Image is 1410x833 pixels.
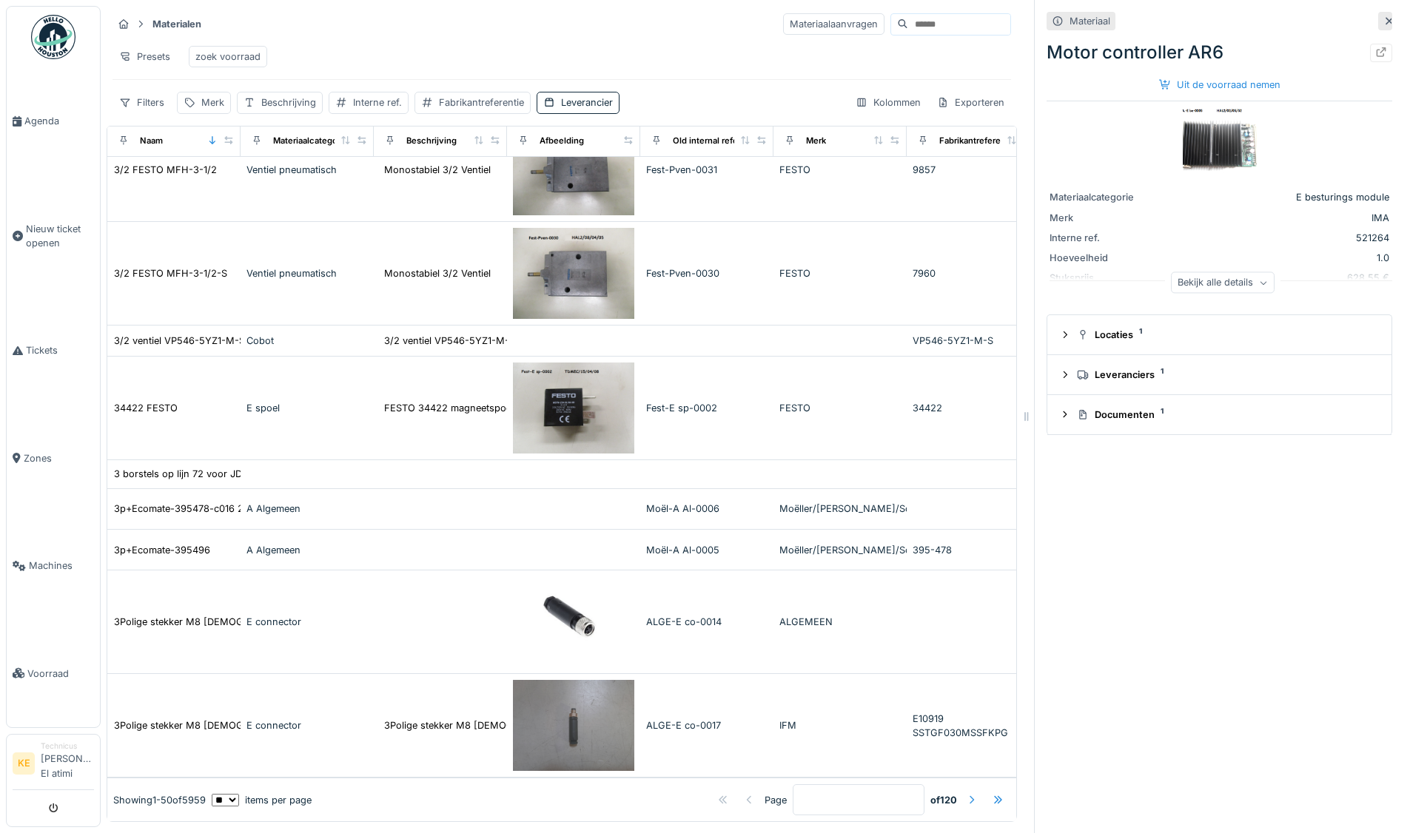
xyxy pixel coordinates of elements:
div: Documenten [1077,408,1374,422]
div: Beschrijving [406,135,457,147]
a: Zones [7,405,100,512]
div: E connector [246,718,368,732]
div: Materiaalcategorie [273,135,348,147]
div: 3/2 ventiel VP546-5YZ1-M-S [384,334,515,348]
div: E connector [246,615,368,629]
div: Afbeelding [540,135,584,147]
div: items per page [212,793,312,807]
div: FESTO [779,163,901,177]
div: ALGE-E co-0014 [646,615,768,629]
div: Materiaal [1070,14,1110,28]
summary: Leveranciers1 [1053,361,1386,388]
div: Uit de voorraad nemen [1153,75,1286,95]
img: 3/2 FESTO MFH-3-1/2 [513,124,634,215]
div: zoek voorraad [195,50,261,64]
div: 3p+Ecomate-395478-c016 20h003-100-12 [114,502,307,516]
span: Zones [24,451,94,465]
div: 7960 [913,266,1034,280]
li: KE [13,752,35,775]
div: A Algemeen [246,543,368,557]
div: Fabrikantreferentie [939,135,1016,147]
div: Leveranciers [1077,368,1374,382]
div: Old internal reference [673,135,762,147]
div: Fest-Pven-0030 [646,266,768,280]
div: Fest-E sp-0002 [646,401,768,415]
div: Motor controller AR6 [1047,39,1392,66]
div: 3Polige stekker M8 [DEMOGRAPHIC_DATA] E10919 [384,718,614,732]
div: Filters [113,92,171,113]
span: Voorraad [27,667,94,681]
summary: Documenten1 [1053,401,1386,428]
div: 521264 [1166,231,1389,245]
div: E10919 SSTGF030MSSFKPG [913,712,1034,740]
div: 34422 [913,401,1034,415]
img: 3/2 FESTO MFH-3-1/2-S [513,228,634,319]
strong: Materialen [147,17,207,31]
div: 3/2 FESTO MFH-3-1/2 [114,163,217,177]
strong: of 120 [930,793,957,807]
div: Technicus [41,741,94,752]
span: Tickets [26,343,94,357]
a: Voorraad [7,620,100,727]
div: 1.0 [1166,251,1389,265]
div: 34422 FESTO [114,401,178,415]
div: FESTO [779,266,901,280]
div: Bekijk alle details [1171,272,1275,294]
div: Presets [113,46,177,67]
div: Moëller/[PERSON_NAME]/Schneider/Telemecanique… [779,502,901,516]
div: Page [765,793,787,807]
img: 34422 FESTO [513,362,634,453]
img: 3Polige stekker M8 Female [513,576,634,667]
div: Interne ref. [1050,231,1161,245]
a: Machines [7,512,100,619]
li: [PERSON_NAME] El atimi [41,741,94,786]
div: Fabrikantreferentie [439,95,524,109]
div: Naam [140,135,163,147]
div: Beschrijving [261,95,316,109]
div: Interne ref. [353,95,402,109]
div: E spoel [246,401,368,415]
div: FESTO [779,401,901,415]
div: 3/2 FESTO MFH-3-1/2-S [114,266,227,280]
div: ALGEMEEN [779,615,901,629]
div: 395-478 [913,543,1034,557]
div: A Algemeen [246,502,368,516]
div: Kolommen [849,92,927,113]
img: 3Polige stekker M8 Male [513,680,634,771]
div: Moëller/[PERSON_NAME]/Schneider/Telemecanique… [779,543,901,557]
img: Motor controller AR6 [1183,104,1257,178]
div: Ventiel pneumatisch [246,163,368,177]
div: Materiaalcategorie [1050,190,1161,204]
div: Moël-A Al-0005 [646,543,768,557]
a: Tickets [7,297,100,404]
div: IFM [779,718,901,732]
div: Fest-Pven-0031 [646,163,768,177]
span: Nieuw ticket openen [26,222,94,250]
div: 3Polige stekker M8 [DEMOGRAPHIC_DATA] [114,615,310,629]
summary: Locaties1 [1053,321,1386,348]
div: Hoeveelheid [1050,251,1161,265]
img: Badge_color-CXgf-gQk.svg [31,15,75,59]
a: Agenda [7,67,100,175]
div: Exporteren [930,92,1011,113]
div: Merk [1050,211,1161,225]
a: KE Technicus[PERSON_NAME] El atimi [13,741,94,790]
div: Cobot [246,334,368,348]
div: IMA [1166,211,1389,225]
div: 9857 [913,163,1034,177]
div: Merk [201,95,224,109]
div: Showing 1 - 50 of 5959 [113,793,206,807]
div: Moël-A Al-0006 [646,502,768,516]
div: Materiaalaanvragen [783,13,884,35]
div: Leverancier [561,95,613,109]
div: 3 borstels op lijn 72 voor JDE/Gaia project Mail Carlo [DATE] [114,467,389,481]
div: Ventiel pneumatisch [246,266,368,280]
div: ALGE-E co-0017 [646,718,768,732]
div: Merk [806,135,826,147]
div: 3/2 ventiel VP546-5YZ1-M-S [114,334,245,348]
div: Locaties [1077,328,1374,342]
div: Monostabiel 3/2 Ventiel [384,266,491,280]
div: 3p+Ecomate-395496 [114,543,210,557]
div: VP546-5YZ1-M-S [913,334,1034,348]
div: Monostabiel 3/2 Ventiel [384,163,491,177]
